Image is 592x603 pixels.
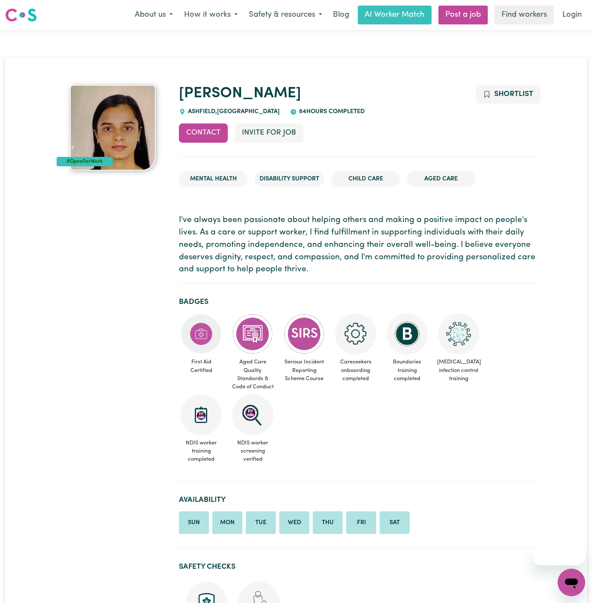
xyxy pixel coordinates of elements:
li: Available on Friday [346,511,376,534]
a: Login [557,6,587,24]
a: Asmita 's profile picture'#OpenForWork [57,85,169,171]
span: NDIS worker training completed [179,435,224,467]
li: Available on Saturday [380,511,410,534]
button: Safety & resources [243,6,328,24]
li: Available on Monday [212,511,242,534]
button: Contact [179,123,228,142]
img: CS Academy: Boundaries in care and support work course completed [387,313,428,354]
li: Available on Tuesday [246,511,276,534]
span: [MEDICAL_DATA] infection control training [436,354,481,386]
button: Invite for Job [235,123,303,142]
img: Asmita [70,85,156,171]
img: CS Academy: Aged Care Quality Standards & Code of Conduct course completed [232,313,273,354]
li: Available on Sunday [179,511,209,534]
h2: Badges [179,297,535,306]
li: Available on Thursday [313,511,343,534]
button: Add to shortlist [476,85,541,104]
h2: Availability [179,495,535,504]
span: 84 hours completed [297,108,365,115]
a: Careseekers logo [5,5,37,25]
span: NDIS worker screening verified [230,435,275,467]
div: #OpenForWork [57,157,113,166]
iframe: Button to launch messaging window [558,569,585,596]
img: NDIS Worker Screening Verified [232,394,273,435]
img: Care and support worker has completed First Aid Certification [181,313,222,354]
li: Child care [331,171,400,187]
img: CS Academy: COVID-19 Infection Control Training course completed [438,313,479,354]
button: How it works [178,6,243,24]
a: Find workers [495,6,554,24]
a: [PERSON_NAME] [179,86,301,101]
iframe: Message from company [532,546,585,565]
a: Post a job [438,6,488,24]
a: AI Worker Match [358,6,432,24]
img: CS Academy: Introduction to NDIS Worker Training course completed [181,394,222,435]
span: Shortlist [494,90,533,98]
span: ASHFIELD , [GEOGRAPHIC_DATA] [186,108,280,115]
li: Aged Care [407,171,475,187]
li: Disability Support [254,171,324,187]
img: CS Academy: Careseekers Onboarding course completed [335,313,376,354]
li: Mental Health [179,171,248,187]
span: Aged Care Quality Standards & Code of Conduct [230,354,275,394]
span: Serious Incident Reporting Scheme Course [282,354,326,386]
span: First Aid Certified [179,354,224,378]
img: CS Academy: Serious Incident Reporting Scheme course completed [284,313,325,354]
h2: Safety Checks [179,562,535,571]
span: Careseekers onboarding completed [333,354,378,386]
li: Available on Wednesday [279,511,309,534]
span: Boundaries training completed [385,354,429,386]
p: I've always been passionate about helping others and making a positive impact on people's lives. ... [179,214,535,276]
img: Careseekers logo [5,7,37,23]
button: About us [129,6,178,24]
a: Blog [328,6,354,24]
